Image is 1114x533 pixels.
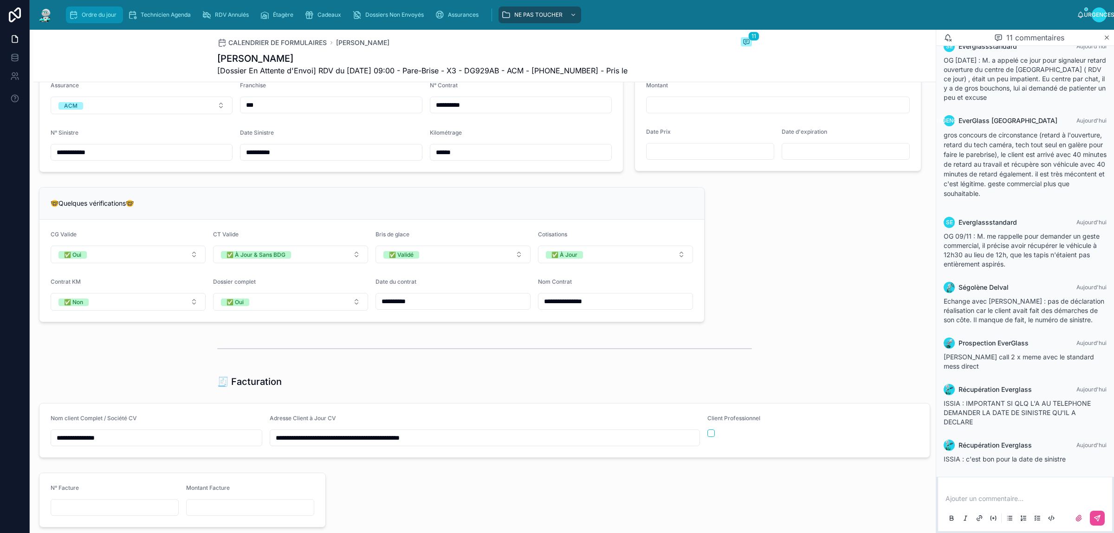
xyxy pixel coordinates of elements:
a: NE PAS TOUCHER [499,6,581,23]
button: Bouton de sélection [51,293,206,311]
font: 11 [751,32,756,39]
font: Dossiers Non Envoyés [365,11,424,18]
font: Aujourd'hui [1076,43,1107,50]
button: Bouton de sélection [213,246,368,263]
a: [PERSON_NAME] [336,38,389,47]
font: [PERSON_NAME] call 2 x meme avec le standard mess direct [944,353,1094,370]
font: SE [946,43,953,50]
a: Assurances [432,6,485,23]
font: [Dossier En Attente d'Envoi] RDV du [DATE] 09:00 - Pare-Brise - X3 - DG929AB - ACM - [PHONE_NUMBE... [217,66,628,75]
font: Assurance [51,82,79,89]
font: Nom client Complet / Société CV [51,415,137,422]
font: Montant Facture [186,484,230,491]
font: N° Contrat [430,82,458,89]
font: Adresse Client à Jour CV [270,415,336,422]
font: Everglass [959,218,989,226]
a: Dossiers Non Envoyés [350,6,430,23]
font: Aujourd'hui [1076,219,1107,226]
a: Technicien Agenda [125,6,197,23]
font: Date du contrat [376,278,416,285]
font: NE PAS TOUCHER [514,11,563,18]
font: Assurances [448,11,479,18]
font: OG [DATE] : M. a appelé ce jour pour signaleur retard ouverture du centre de [GEOGRAPHIC_DATA] ( ... [944,56,1106,101]
font: CALENDRIER DE FORMULAIRES [228,39,327,46]
font: Dossier complet [213,278,256,285]
a: Ordre du jour [66,6,123,23]
font: ✅ Oui [64,251,81,258]
font: Prospection [959,339,996,347]
font: N° Sinistre [51,129,78,136]
font: standard [989,42,1017,50]
a: RDV Annulés [199,6,255,23]
font: Everglass [1001,385,1032,393]
font: Montant [646,82,668,89]
font: Delval [989,283,1009,291]
font: CG Valide [51,231,77,238]
font: ACM [64,102,78,109]
button: Bouton de sélection [376,246,531,263]
font: Aujourd'hui [1076,117,1107,124]
font: gros concours de circonstance (retard à l'ouverture, retard du tech caméra, tech tout seul en gal... [944,131,1107,197]
font: Date Sinistre [240,129,274,136]
font: Date Prix [646,128,671,135]
font: EverGlass [959,117,990,124]
font: Franchise [240,82,266,89]
font: Aujourd'hui [1076,339,1107,346]
button: Bouton de sélection [213,293,368,311]
font: EverGlass [997,339,1029,347]
font: Bris de glace [376,231,409,238]
font: standard [989,218,1017,226]
font: N° Facture [51,484,79,491]
font: ✅ Validé [389,251,414,258]
font: Everglass [1001,441,1032,449]
img: Logo de l'application [37,7,54,22]
font: 11 commentaires [1006,33,1064,42]
button: Bouton de sélection [51,246,206,263]
font: ISSIA : c'est bon pour la date de sinistre [944,455,1066,463]
font: [GEOGRAPHIC_DATA] [991,117,1057,124]
button: Bouton de sélection [51,97,233,114]
font: Date d'expiration [782,128,827,135]
font: [PERSON_NAME] [217,53,293,64]
font: SE [946,219,953,226]
font: Contrat KM [51,278,81,285]
font: Everglass [959,42,989,50]
font: Nom Contrat [538,278,572,285]
font: Cotisations [538,231,567,238]
font: Cadeaux [317,11,341,18]
font: CT Valide [213,231,239,238]
font: ✅ Non [64,299,83,305]
font: 🤓Quelques vérifications🤓 [51,199,134,207]
font: Kilométrage [430,129,462,136]
font: Ordre du jour [82,11,117,18]
font: Client Professionnel [707,415,760,422]
font: Aujourd'hui [1076,442,1107,448]
div: contenu déroulant [61,5,1077,25]
font: ✅ À Jour [551,251,577,258]
button: 11 [741,37,752,48]
font: ISSIA : IMPORTANT SI QLQ L'A AU TELEPHONE DEMANDER LA DATE DE SINISTRE QU'IL A DECLARE [944,399,1091,426]
font: Urgences [934,117,965,124]
font: RDV Annulés [215,11,249,18]
font: Récupération [959,385,999,393]
font: ✅ À Jour & Sans BDG [227,251,285,258]
font: Étagère [273,11,293,18]
font: 🧾 Facturation [217,376,282,387]
font: Echange avec [PERSON_NAME] : pas de déclaration réalisation car le client avait fait des démarche... [944,297,1104,324]
a: CALENDRIER DE FORMULAIRES [217,38,327,47]
font: Ségolène [959,283,987,291]
a: Étagère [257,6,300,23]
button: Bouton de sélection [538,246,693,263]
font: Aujourd'hui [1076,284,1107,291]
font: [PERSON_NAME] [336,39,389,46]
font: Aujourd'hui [1076,386,1107,393]
a: Cadeaux [302,6,348,23]
font: ✅ Oui [227,299,244,305]
font: OG 09/11 : M. me rappelle pour demander un geste commercial, il précise avoir récupérer le véhicu... [944,232,1100,268]
font: Technicien Agenda [141,11,191,18]
font: Récupération [959,441,999,449]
